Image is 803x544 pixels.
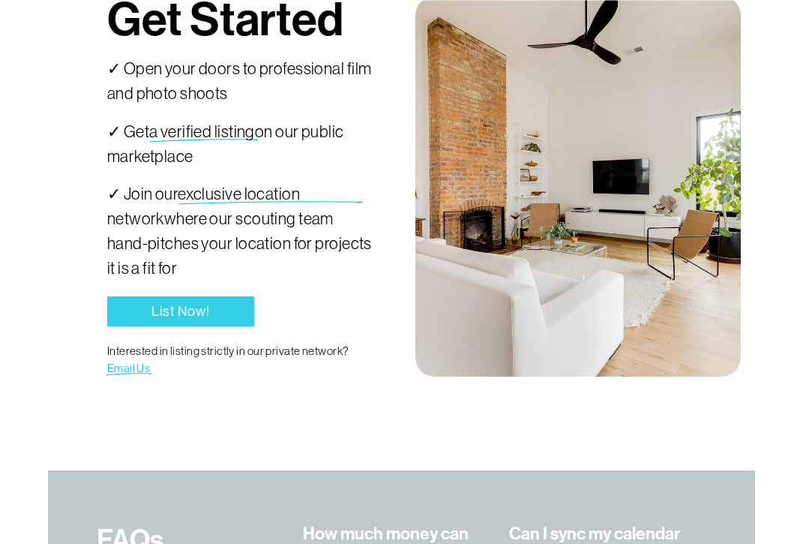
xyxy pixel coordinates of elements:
[107,362,151,374] a: Email Us
[107,57,372,107] p: ✓ Open your doors to professional film and photo shoots
[149,122,255,141] span: a verified listing
[107,185,303,228] span: exclusive location network
[107,120,372,170] p: ✓ Get on our public marketplace
[107,342,372,377] p: Interested in listing strictly in our private network?
[107,182,372,281] p: ✓ Join our where our scouting team hand-pitches your location for projects it is a fit for
[107,296,254,327] a: List Now!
